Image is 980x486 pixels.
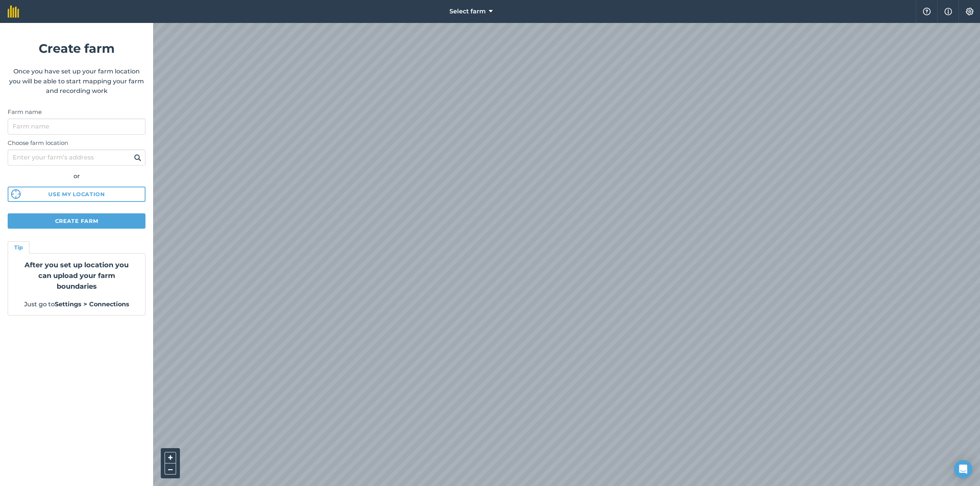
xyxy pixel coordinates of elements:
img: svg+xml;base64,PHN2ZyB4bWxucz0iaHR0cDovL3d3dy53My5vcmcvMjAwMC9zdmciIHdpZHRoPSIxOSIgaGVpZ2h0PSIyNC... [134,153,141,162]
label: Choose farm location [8,138,145,148]
img: fieldmargin Logo [8,5,19,18]
input: Farm name [8,119,145,135]
input: Enter your farm’s address [8,150,145,166]
img: svg+xml;base64,PHN2ZyB4bWxucz0iaHR0cDovL3d3dy53My5vcmcvMjAwMC9zdmciIHdpZHRoPSIxNyIgaGVpZ2h0PSIxNy... [944,7,952,16]
img: A cog icon [965,8,974,15]
strong: After you set up location you can upload your farm boundaries [24,261,129,291]
p: Just go to [17,299,136,309]
button: – [165,463,176,475]
button: Create farm [8,213,145,229]
button: + [165,452,176,463]
img: svg%3e [11,189,21,199]
button: Use my location [8,187,145,202]
label: Farm name [8,107,145,117]
p: Once you have set up your farm location you will be able to start mapping your farm and recording... [8,67,145,96]
span: Select farm [449,7,486,16]
h4: Tip [14,243,23,252]
h1: Create farm [8,39,145,58]
strong: Settings > Connections [55,301,129,308]
div: Open Intercom Messenger [954,460,972,478]
div: or [8,171,145,181]
img: A question mark icon [922,8,931,15]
